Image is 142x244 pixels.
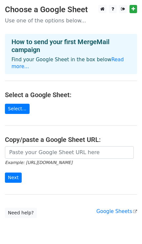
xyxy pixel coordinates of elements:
a: Google Sheets [96,208,137,214]
a: Need help? [5,208,37,218]
h4: Copy/paste a Google Sheet URL: [5,136,137,144]
p: Find your Google Sheet in the box below [12,56,130,70]
h3: Choose a Google Sheet [5,5,137,14]
p: Use one of the options below... [5,17,137,24]
small: Example: [URL][DOMAIN_NAME] [5,160,72,165]
a: Read more... [12,57,124,69]
input: Paste your Google Sheet URL here [5,146,134,159]
h4: Select a Google Sheet: [5,91,137,99]
input: Next [5,173,22,183]
a: Select... [5,104,30,114]
h4: How to send your first MergeMail campaign [12,38,130,54]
